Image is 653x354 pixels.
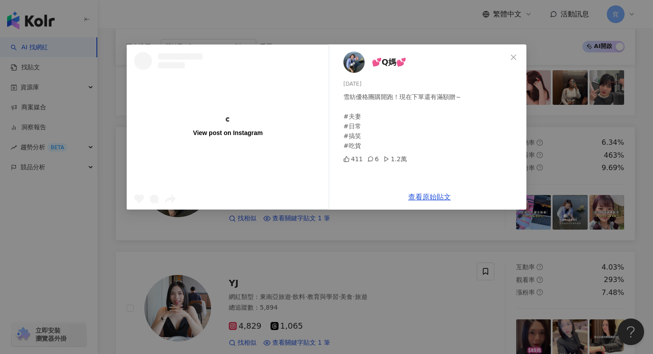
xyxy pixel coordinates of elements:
[343,80,519,88] div: [DATE]
[343,52,507,73] a: KOL Avatar💕Q媽💕
[408,193,451,201] a: 查看原始貼文
[193,129,263,137] div: View post on Instagram
[343,52,365,73] img: KOL Avatar
[505,48,522,66] button: Close
[372,56,406,68] span: 💕Q媽💕
[343,92,519,151] div: 雪紡優格團購開跑！現在下單還有滿額贈～ #夫妻 #日常 #搞笑 #吃貨
[343,154,363,164] div: 411
[127,45,329,209] a: View post on Instagram
[510,54,517,61] span: close
[383,154,407,164] div: 1.2萬
[367,154,379,164] div: 6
